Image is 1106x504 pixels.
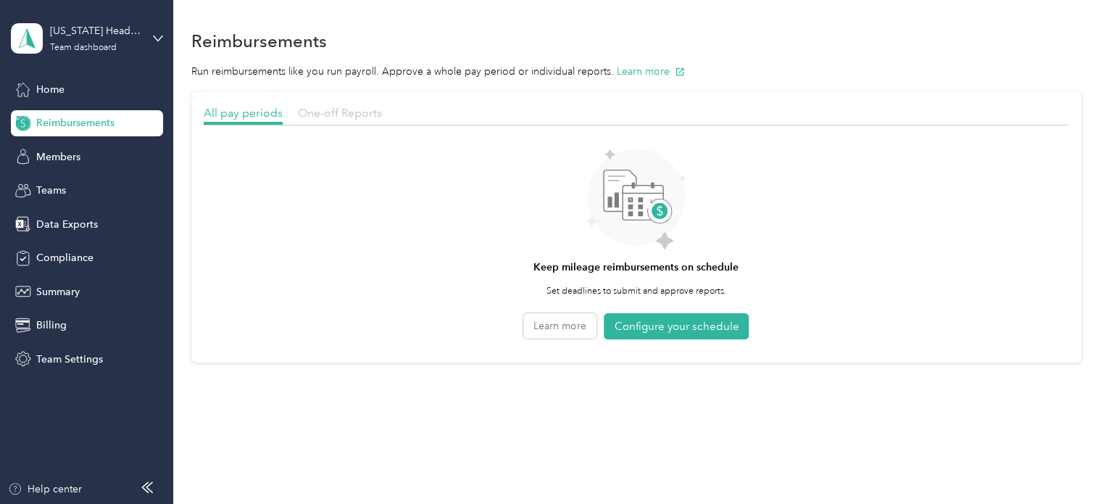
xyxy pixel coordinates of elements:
[36,183,66,198] span: Teams
[617,64,685,79] button: Learn more
[191,64,1081,79] p: Run reimbursements like you run payroll. Approve a whole pay period or individual reports.
[191,33,327,49] h1: Reimbursements
[36,284,80,299] span: Summary
[298,106,382,120] span: One-off Reports
[36,115,115,131] span: Reimbursements
[204,106,283,120] span: All pay periods
[36,250,93,265] span: Compliance
[533,260,739,275] h4: Keep mileage reimbursements on schedule
[50,44,117,52] div: Team dashboard
[1025,423,1106,504] iframe: Everlance-gr Chat Button Frame
[604,313,749,340] button: Configure your schedule
[50,23,141,38] div: [US_STATE] Head and Spine Institute
[36,217,98,232] span: Data Exports
[523,313,596,339] button: Learn more
[36,149,80,165] span: Members
[36,82,65,97] span: Home
[36,352,103,367] span: Team Settings
[8,482,82,497] button: Help center
[546,285,726,298] p: Set deadlines to submit and approve reports.
[36,318,67,333] span: Billing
